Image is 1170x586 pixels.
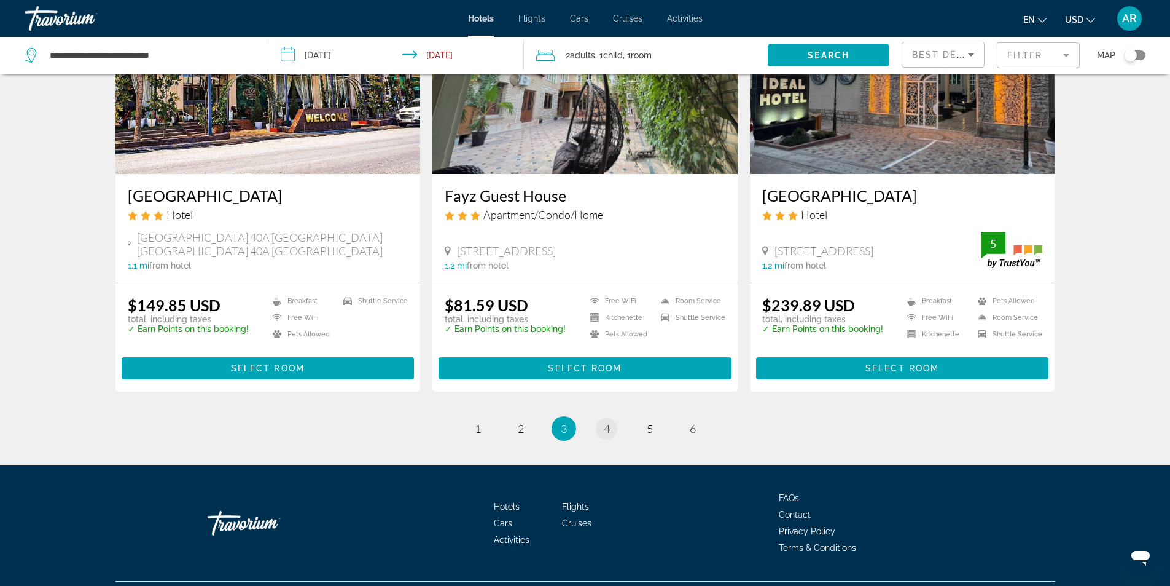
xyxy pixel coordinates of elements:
[901,296,972,306] li: Breakfast
[494,535,529,545] a: Activities
[439,360,731,374] a: Select Room
[972,329,1042,339] li: Shuttle Service
[562,518,591,528] a: Cruises
[524,37,768,74] button: Travelers: 2 adults, 1 child
[623,47,652,64] span: , 1
[267,312,337,323] li: Free WiFi
[762,208,1043,221] div: 3 star Hotel
[595,47,623,64] span: , 1
[566,47,595,64] span: 2
[912,47,974,62] mat-select: Sort by
[655,296,725,306] li: Room Service
[562,502,589,512] a: Flights
[494,518,512,528] a: Cars
[901,312,972,323] li: Free WiFi
[570,14,588,23] a: Cars
[762,261,784,271] span: 1.2 mi
[972,312,1042,323] li: Room Service
[756,360,1049,374] a: Select Room
[494,502,520,512] a: Hotels
[808,50,849,60] span: Search
[756,357,1049,379] button: Select Room
[768,44,889,66] button: Search
[468,14,494,23] a: Hotels
[128,296,220,314] ins: $149.85 USD
[439,357,731,379] button: Select Room
[518,422,524,435] span: 2
[25,2,147,34] a: Travorium
[268,37,525,74] button: Check-in date: Mar 20, 2026 Check-out date: Mar 22, 2026
[231,363,305,373] span: Select Room
[208,505,330,542] a: Travorium
[1115,50,1145,61] button: Toggle map
[137,231,408,258] span: [GEOGRAPHIC_DATA] 40A [GEOGRAPHIC_DATA] [GEOGRAPHIC_DATA] 40A [GEOGRAPHIC_DATA]
[981,232,1042,268] img: trustyou-badge.svg
[1097,47,1115,64] span: Map
[128,186,408,205] a: [GEOGRAPHIC_DATA]
[779,493,799,503] a: FAQs
[128,324,249,334] p: ✓ Earn Points on this booking!
[774,244,873,258] span: [STREET_ADDRESS]
[445,208,725,221] div: 3 star Apartment
[613,14,642,23] a: Cruises
[762,324,883,334] p: ✓ Earn Points on this booking!
[457,244,556,258] span: [STREET_ADDRESS]
[972,296,1042,306] li: Pets Allowed
[467,261,509,271] span: from hotel
[570,50,595,60] span: Adults
[128,208,408,221] div: 3 star Hotel
[784,261,826,271] span: from hotel
[1065,15,1083,25] span: USD
[445,261,467,271] span: 1.2 mi
[337,296,408,306] li: Shuttle Service
[115,416,1055,441] nav: Pagination
[667,14,703,23] a: Activities
[762,296,855,314] ins: $239.89 USD
[997,42,1080,69] button: Filter
[647,422,653,435] span: 5
[584,312,655,323] li: Kitchenette
[445,314,566,324] p: total, including taxes
[584,329,655,339] li: Pets Allowed
[518,14,545,23] a: Flights
[475,422,481,435] span: 1
[603,50,623,60] span: Child
[561,422,567,435] span: 3
[1023,10,1047,28] button: Change language
[762,186,1043,205] a: [GEOGRAPHIC_DATA]
[122,360,415,374] a: Select Room
[801,208,827,221] span: Hotel
[912,50,976,60] span: Best Deals
[779,543,856,553] a: Terms & Conditions
[604,422,610,435] span: 4
[865,363,939,373] span: Select Room
[267,296,337,306] li: Breakfast
[981,236,1005,251] div: 5
[483,208,603,221] span: Apartment/Condo/Home
[445,296,528,314] ins: $81.59 USD
[690,422,696,435] span: 6
[445,324,566,334] p: ✓ Earn Points on this booking!
[779,510,811,520] a: Contact
[1065,10,1095,28] button: Change currency
[1113,6,1145,31] button: User Menu
[762,314,883,324] p: total, including taxes
[445,186,725,205] a: Fayz Guest House
[122,357,415,379] button: Select Room
[779,526,835,536] a: Privacy Policy
[1122,12,1137,25] span: AR
[901,329,972,339] li: Kitchenette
